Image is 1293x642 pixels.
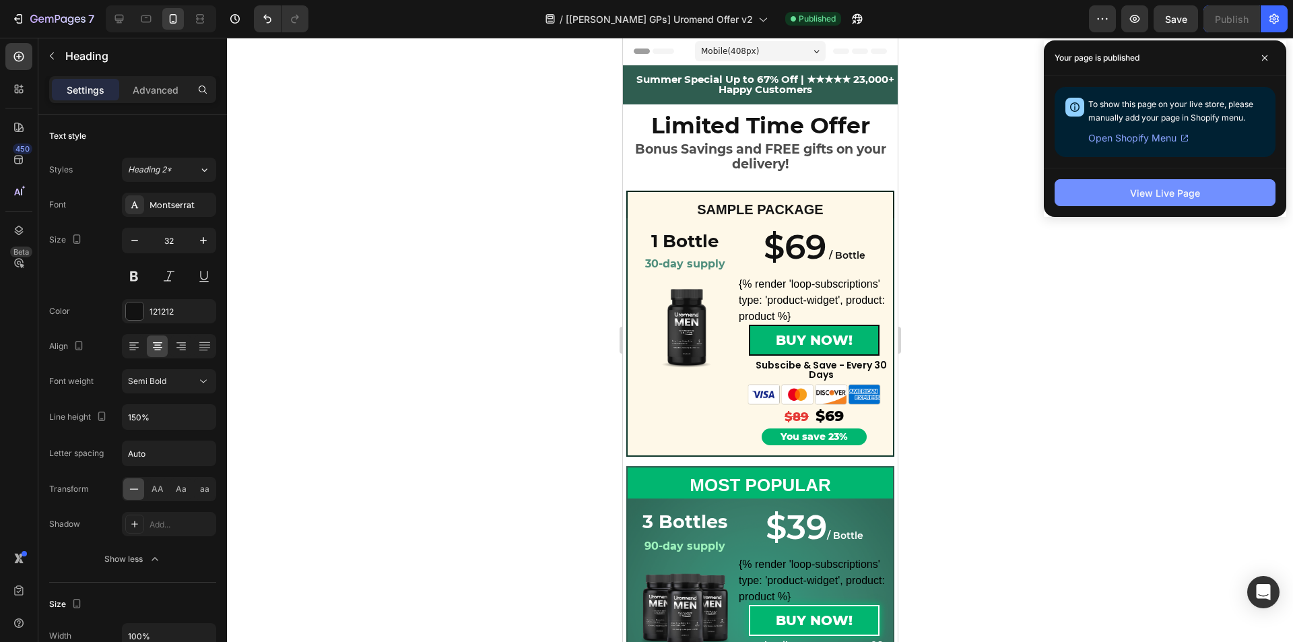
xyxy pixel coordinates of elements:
[49,483,89,495] div: Transform
[133,83,178,97] p: Advanced
[88,11,94,27] p: 7
[1215,12,1249,26] div: Publish
[49,518,80,530] div: Shadow
[122,369,216,393] button: Semi Bold
[1088,99,1253,123] span: To show this page on your live store, please manually add your page in Shopify menu.
[152,483,164,495] span: AA
[1088,130,1176,146] span: Open Shopify Menu
[49,630,71,642] div: Width
[49,375,94,387] div: Font weight
[200,483,209,495] span: aa
[123,405,215,429] input: Auto
[560,12,563,26] span: /
[150,519,213,531] div: Add...
[49,164,73,176] div: Styles
[10,247,32,257] div: Beta
[1055,51,1139,65] p: Your page is published
[49,130,86,142] div: Text style
[1203,5,1260,32] button: Publish
[49,447,104,459] div: Letter spacing
[104,552,162,566] div: Show less
[799,13,836,25] span: Published
[1154,5,1198,32] button: Save
[67,83,104,97] p: Settings
[49,305,70,317] div: Color
[128,376,166,386] span: Semi Bold
[1130,186,1200,200] div: View Live Page
[13,143,32,154] div: 450
[122,158,216,182] button: Heading 2*
[623,38,898,642] iframe: To enrich screen reader interactions, please activate Accessibility in Grammarly extension settings
[5,5,100,32] button: 7
[1247,576,1280,608] div: Open Intercom Messenger
[65,48,211,64] p: Heading
[49,199,66,211] div: Font
[49,547,216,571] button: Show less
[128,164,172,176] span: Heading 2*
[49,231,85,249] div: Size
[150,199,213,212] div: Montserrat
[1055,179,1275,206] button: View Live Page
[49,596,85,614] div: Size
[150,306,213,318] div: 121212
[49,338,87,356] div: Align
[566,12,753,26] span: [[PERSON_NAME] GPs] Uromend Offer v2
[1165,13,1187,25] span: Save
[254,5,308,32] div: Undo/Redo
[49,408,110,426] div: Line height
[123,441,215,466] input: Auto
[176,483,187,495] span: Aa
